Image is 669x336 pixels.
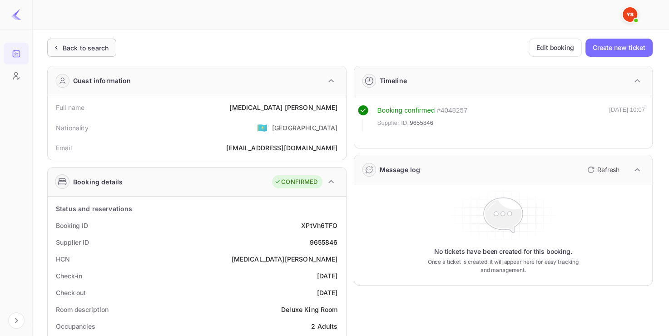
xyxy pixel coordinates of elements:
[434,247,572,256] p: No tickets have been created for this booking.
[11,9,22,20] img: LiteAPI
[274,178,317,187] div: CONFIRMED
[529,39,582,57] button: Edit booking
[317,288,338,297] div: [DATE]
[380,165,421,174] div: Message log
[585,39,653,57] button: Create new ticket
[609,105,645,132] div: [DATE] 10:07
[582,163,623,177] button: Refresh
[380,76,407,85] div: Timeline
[4,65,29,86] a: Customers
[231,254,337,264] div: [MEDICAL_DATA][PERSON_NAME]
[56,204,132,213] div: Status and reservations
[73,76,131,85] div: Guest information
[56,288,86,297] div: Check out
[281,305,337,314] div: Deluxe King Room
[423,258,583,274] p: Once a ticket is created, it will appear here for easy tracking and management.
[56,221,88,230] div: Booking ID
[377,119,409,128] span: Supplier ID:
[56,123,89,133] div: Nationality
[272,123,338,133] div: [GEOGRAPHIC_DATA]
[309,237,337,247] div: 9655846
[56,321,95,331] div: Occupancies
[226,143,337,153] div: [EMAIL_ADDRESS][DOMAIN_NAME]
[317,271,338,281] div: [DATE]
[56,237,89,247] div: Supplier ID
[597,165,619,174] p: Refresh
[73,177,123,187] div: Booking details
[4,43,29,64] a: Bookings
[56,305,108,314] div: Room description
[56,143,72,153] div: Email
[623,7,637,22] img: Yandex Support
[301,221,337,230] div: XPtVh6TFO
[56,254,70,264] div: HCN
[377,105,435,116] div: Booking confirmed
[229,103,337,112] div: [MEDICAL_DATA] [PERSON_NAME]
[8,312,25,329] button: Expand navigation
[311,321,337,331] div: 2 Adults
[56,103,84,112] div: Full name
[63,43,109,53] div: Back to search
[56,271,82,281] div: Check-in
[436,105,467,116] div: # 4048257
[257,119,268,136] span: United States
[410,119,433,128] span: 9655846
